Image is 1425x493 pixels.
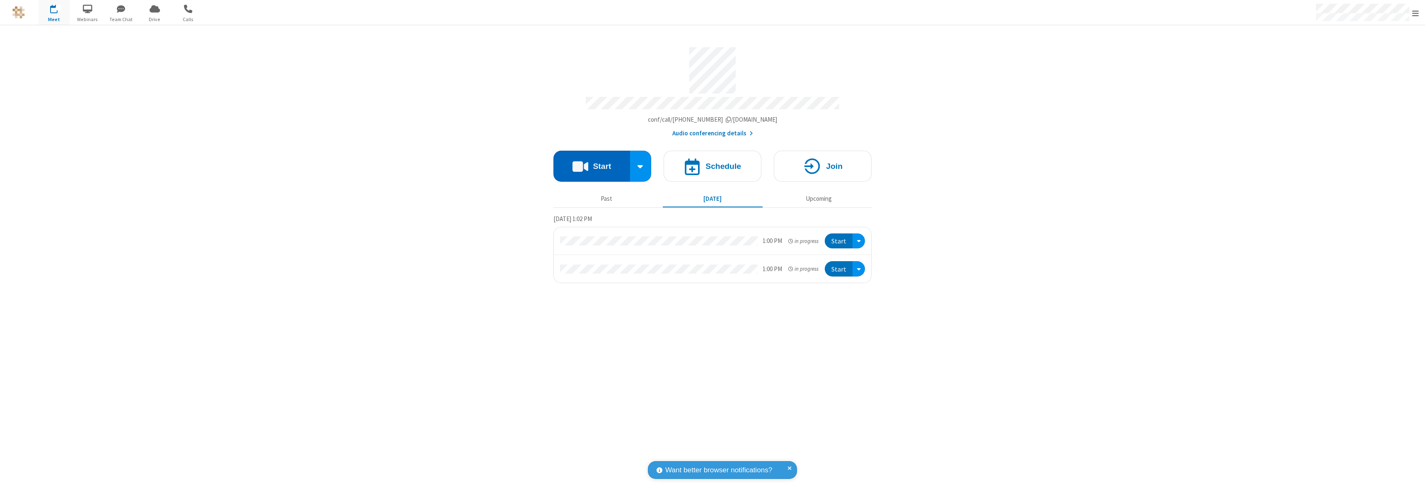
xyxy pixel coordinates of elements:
[853,261,865,277] div: Open menu
[139,16,170,23] span: Drive
[648,115,778,125] button: Copy my meeting room linkCopy my meeting room link
[553,215,592,223] span: [DATE] 1:02 PM
[12,6,25,19] img: QA Selenium DO NOT DELETE OR CHANGE
[769,191,869,207] button: Upcoming
[106,16,137,23] span: Team Chat
[763,265,782,274] div: 1:00 PM
[672,129,753,138] button: Audio conferencing details
[664,151,761,182] button: Schedule
[557,191,657,207] button: Past
[774,151,872,182] button: Join
[553,41,872,138] section: Account details
[56,5,61,11] div: 2
[825,261,853,277] button: Start
[705,162,741,170] h4: Schedule
[788,265,819,273] em: in progress
[1404,471,1419,487] iframe: Chat
[648,115,778,123] span: Copy my meeting room link
[630,151,652,182] div: Start conference options
[72,16,103,23] span: Webinars
[763,236,782,246] div: 1:00 PM
[826,162,843,170] h4: Join
[173,16,204,23] span: Calls
[593,162,611,170] h4: Start
[825,233,853,249] button: Start
[665,465,772,476] span: Want better browser notifications?
[853,233,865,249] div: Open menu
[39,16,70,23] span: Meet
[663,191,763,207] button: [DATE]
[788,237,819,245] em: in progress
[553,214,872,283] section: Today's Meetings
[553,151,630,182] button: Start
